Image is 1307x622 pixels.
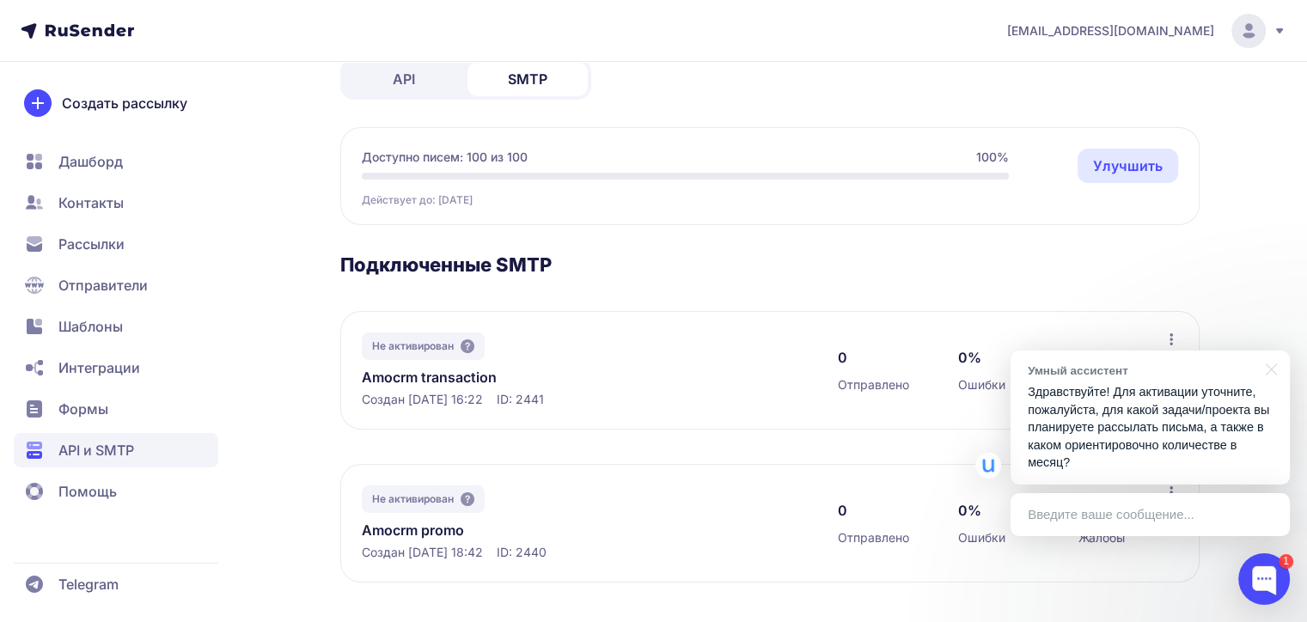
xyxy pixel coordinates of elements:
span: Создан [DATE] 16:22 [362,391,483,408]
a: Amocrm promo [362,520,714,540]
span: Дашборд [58,151,123,172]
span: 100% [976,149,1009,166]
span: Отправлено [838,376,909,393]
span: Доступно писем: 100 из 100 [362,149,528,166]
span: 0 [838,500,847,521]
div: 1 [1279,554,1293,569]
span: Формы [58,399,108,419]
span: Создан [DATE] 18:42 [362,544,483,561]
a: SMTP [467,62,588,96]
span: Ошибки [958,376,1005,393]
h3: Подключенные SMTP [340,253,1200,277]
span: Отправители [58,275,148,296]
span: API [393,69,415,89]
span: 0% [958,500,981,521]
span: Рассылки [58,234,125,254]
div: Введите ваше сообщение... [1011,493,1290,536]
span: ID: 2440 [497,544,547,561]
span: Жалобы [1078,529,1125,546]
span: Не активирован [372,492,454,506]
span: Создать рассылку [62,93,187,113]
span: Ошибки [958,529,1005,546]
p: Здравствуйте! Для активации уточните, пожалуйста, для какой задачи/проекта вы планируете рассылат... [1028,383,1273,472]
img: Умный ассистент [975,453,1001,479]
span: Интеграции [58,357,140,378]
span: 0% [1078,347,1102,368]
div: Умный ассистент [1028,363,1255,379]
a: Telegram [14,567,218,601]
span: API и SMTP [58,440,134,460]
span: 0 [838,347,847,368]
span: Отправлено [838,529,909,546]
span: Действует до: [DATE] [362,193,473,207]
span: Помощь [58,481,117,502]
span: 0% [958,347,981,368]
span: Telegram [58,574,119,595]
span: ID: 2441 [497,391,544,408]
a: Улучшить [1078,149,1178,183]
span: Шаблоны [58,316,123,337]
span: [EMAIL_ADDRESS][DOMAIN_NAME] [1007,22,1214,40]
span: Не активирован [372,339,454,353]
span: SMTP [508,69,547,89]
a: API [344,62,464,96]
a: Amocrm transaction [362,367,714,387]
span: Контакты [58,192,124,213]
